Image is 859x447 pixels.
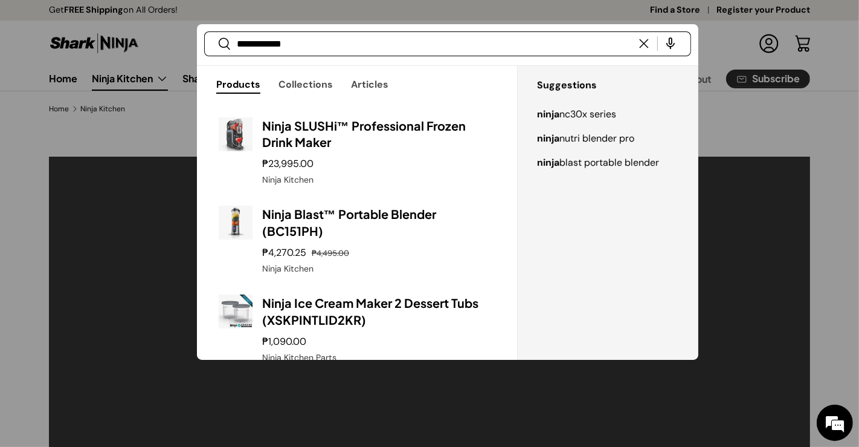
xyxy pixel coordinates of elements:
[651,30,690,57] speech-search-button: Search by voice
[278,71,333,98] button: Collections
[518,102,698,126] a: ninjanc30x series
[262,157,317,170] strong: ₱23,995.00
[262,174,495,186] div: Ninja Kitchen
[197,285,517,374] a: Ninja Ice Cream Maker 2 Dessert Tubs (XSKPINTLID2KR) ₱1,090.00 Ninja Kitchen Parts
[262,295,495,328] h3: Ninja Ice Cream Maker 2 Dessert Tubs (XSKPINTLID2KR)
[197,196,517,285] a: ninja-blast-portable-blender-black-left-side-view-sharkninja-philippines Ninja Blast™ Portable Bl...
[537,73,698,97] h3: Suggestions
[537,132,559,145] mark: ninja
[351,71,388,98] button: Articles
[518,151,698,175] a: ninjablast portable blender
[518,126,698,151] a: ninjanutri blender pro
[559,108,616,120] span: nc30x series
[216,71,260,98] button: Products
[312,248,349,258] s: ₱4,495.00
[219,206,253,240] img: ninja-blast-portable-blender-black-left-side-view-sharkninja-philippines
[262,351,495,364] div: Ninja Kitchen Parts
[537,156,559,169] mark: ninja
[262,263,495,275] div: Ninja Kitchen
[262,117,495,151] h3: Ninja SLUSHi™ Professional Frozen Drink Maker
[262,206,495,240] h3: Ninja Blast™ Portable Blender (BC151PH)
[197,108,517,197] a: Ninja SLUSHi™ Professional Frozen Drink Maker ₱23,995.00 Ninja Kitchen
[559,132,634,145] span: nutri blender pro
[537,108,559,120] mark: ninja
[262,335,309,348] strong: ₱1,090.00
[262,246,309,259] strong: ₱4,270.25
[559,156,659,169] span: blast portable blender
